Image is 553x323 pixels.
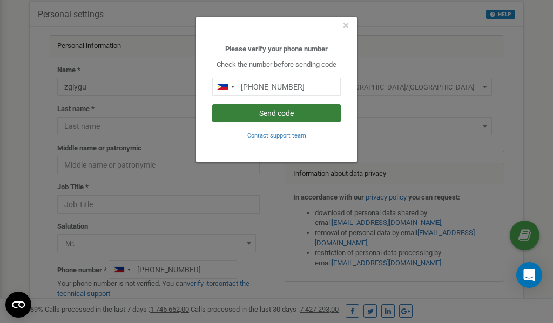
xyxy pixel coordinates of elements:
button: Close [343,20,349,31]
button: Send code [212,104,341,122]
a: Contact support team [247,131,306,139]
span: × [343,19,349,32]
button: Open CMP widget [5,292,31,318]
b: Please verify your phone number [225,45,328,53]
small: Contact support team [247,132,306,139]
p: Check the number before sending code [212,60,341,70]
div: Open Intercom Messenger [516,262,542,288]
input: 0905 123 4567 [212,78,341,96]
div: Telephone country code [213,78,238,95]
